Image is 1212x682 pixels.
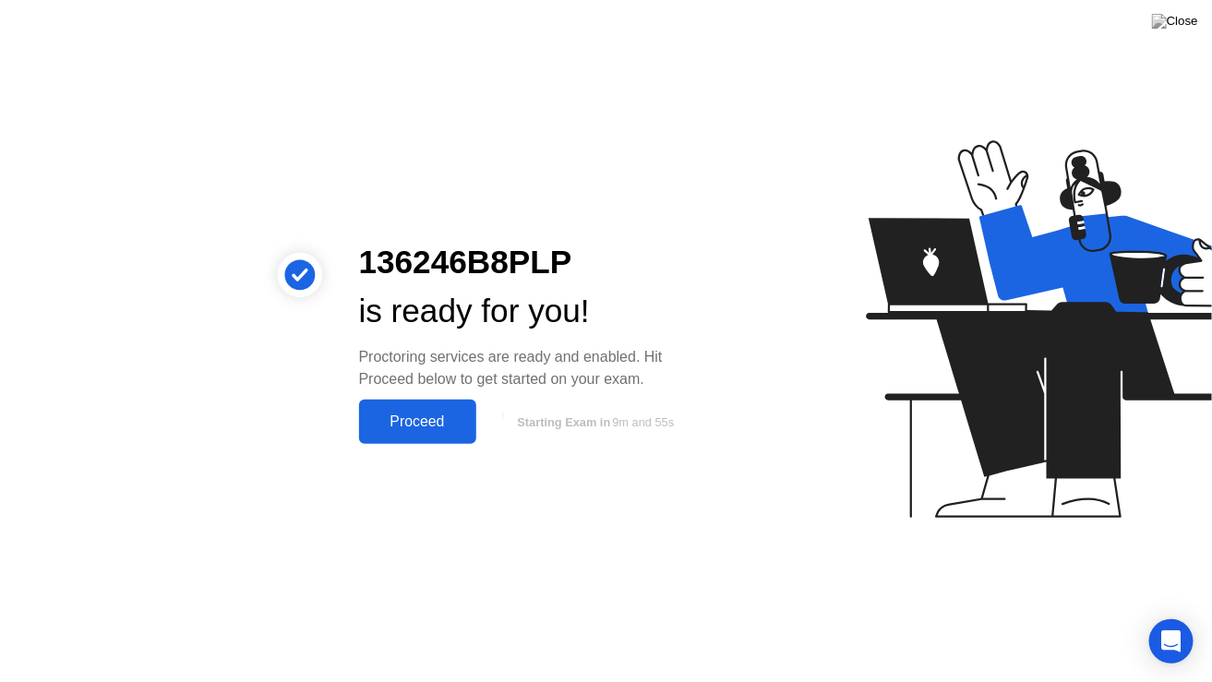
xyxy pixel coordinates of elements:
div: is ready for you! [359,287,702,336]
div: Proceed [365,413,471,430]
button: Proceed [359,400,476,444]
div: 136246B8PLP [359,238,702,287]
img: Close [1152,14,1198,29]
span: 9m and 55s [612,415,674,429]
button: Starting Exam in9m and 55s [486,404,702,439]
div: Open Intercom Messenger [1149,619,1194,664]
div: Proctoring services are ready and enabled. Hit Proceed below to get started on your exam. [359,346,702,390]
